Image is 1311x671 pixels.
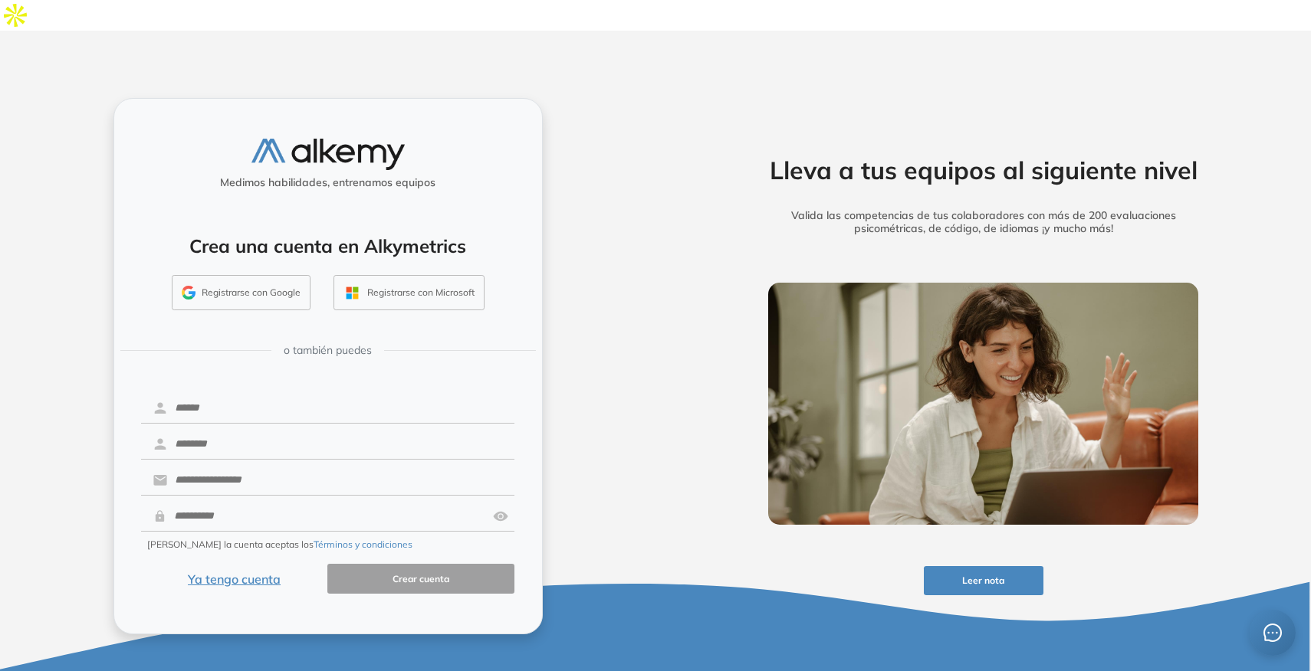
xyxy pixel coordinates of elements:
button: Registrarse con Microsoft [333,275,485,310]
button: Términos y condiciones [314,538,412,552]
span: o también puedes [284,342,372,358]
h2: Lleva a tus equipos al siguiente nivel [744,155,1223,185]
h5: Medimos habilidades, entrenamos equipos [120,176,536,189]
img: img-more-info [768,283,1199,525]
img: OUTLOOK_ICON [343,284,361,302]
button: Registrarse con Google [172,275,310,310]
img: asd [493,502,508,531]
span: message [1263,624,1282,642]
h4: Crea una cuenta en Alkymetrics [134,235,522,257]
img: GMAIL_ICON [182,286,195,299]
button: Ya tengo cuenta [141,564,328,594]
h5: Valida las competencias de tus colaboradores con más de 200 evaluaciones psicométricas, de código... [744,209,1223,235]
img: logo-alkemy [251,139,405,170]
button: Leer nota [924,566,1043,596]
button: Crear cuenta [327,564,514,594]
span: [PERSON_NAME] la cuenta aceptas los [147,538,412,552]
